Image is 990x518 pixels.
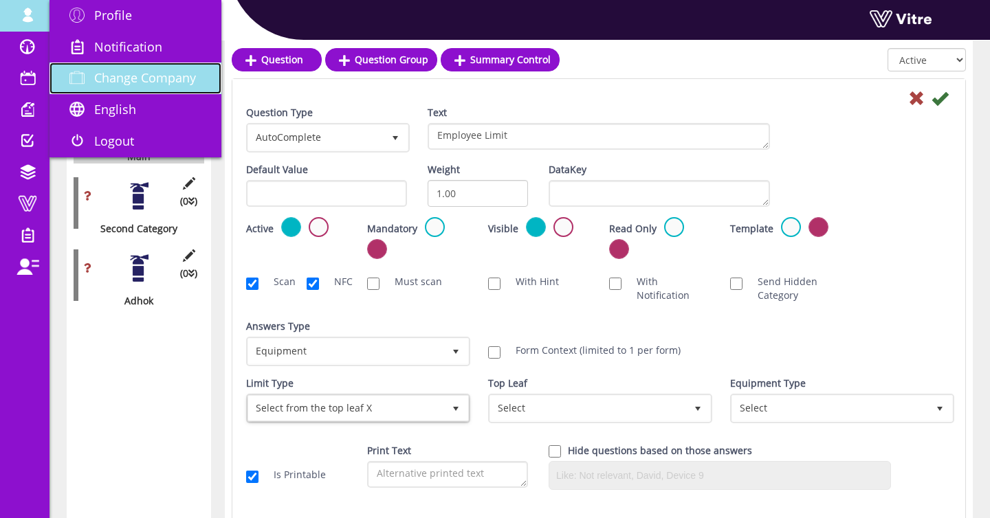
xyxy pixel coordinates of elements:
span: Select [732,396,927,420]
input: Is Printable [246,471,258,483]
span: (0 ) [180,267,197,280]
label: Visible [488,222,518,236]
label: NFC [320,275,346,289]
span: Logout [94,133,134,149]
label: With Notification [623,275,709,302]
span: (0 ) [180,194,197,208]
span: Change Company [94,69,196,86]
div: Adhok [74,294,194,308]
label: Mandatory [367,222,417,236]
a: Summary Control [441,48,560,71]
a: Logout [49,126,221,157]
input: Hide question based on answer [549,445,561,458]
a: Notification [49,32,221,63]
input: With Hint [488,278,500,290]
input: Scan [246,278,258,290]
label: With Hint [502,275,559,289]
input: With Notification [609,278,621,290]
label: Text [428,106,447,120]
textarea: Employee Limit [428,123,770,150]
div: Second Category [74,222,194,236]
span: select [383,125,408,150]
label: Equipment Type [730,376,806,390]
label: Limit Type [246,376,294,390]
label: Active [246,222,274,236]
label: Answers Type [246,319,310,333]
input: Send Hidden Category [730,278,742,290]
a: Question Group [325,48,437,71]
span: Select from the top leaf X [248,396,443,420]
label: Weight [428,163,460,177]
label: Print Text [367,444,411,458]
label: Is Printable [260,468,326,482]
label: Must scan [381,275,442,289]
span: AutoComplete [248,125,383,150]
label: Form Context (limited to 1 per form) [502,344,681,357]
input: NFC [307,278,319,290]
label: DataKey [549,163,586,177]
input: Must scan [367,278,379,290]
span: select [685,396,710,420]
label: Scan [260,275,286,289]
input: Like: Not relevant, David, Device 9 [553,465,887,486]
label: Default Value [246,163,308,177]
span: Select [490,396,685,420]
span: select [443,339,468,363]
span: Notification [94,38,162,55]
a: Question [232,48,322,71]
label: Read Only [609,222,657,236]
label: Question Type [246,106,313,120]
a: English [49,94,221,126]
a: Change Company [49,63,221,94]
span: English [94,101,136,117]
input: Form Context (limited to 1 per form) [488,346,500,359]
label: Send Hidden Category [744,275,830,302]
span: Profile [94,7,132,23]
label: Template [730,222,773,236]
span: select [927,396,952,420]
span: select [443,396,468,420]
span: Equipment [248,339,443,363]
label: Hide questions based on those answers [568,444,752,458]
label: Top Leaf [488,376,527,390]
